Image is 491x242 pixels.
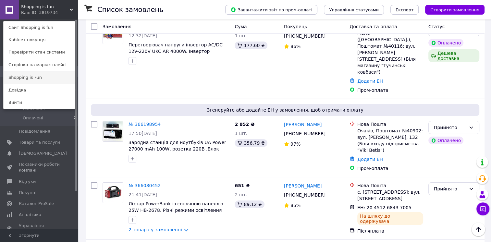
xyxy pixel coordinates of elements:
[4,71,75,84] a: Shopping is Fun
[428,24,445,29] span: Статус
[357,182,423,189] div: Нова Пошта
[235,42,267,49] div: 177.60 ₴
[23,115,43,121] span: Оплачені
[4,34,75,46] a: Кабінет покупця
[357,87,423,93] div: Пром-оплата
[425,5,485,15] button: Створити замовлення
[4,46,75,58] a: Перевірити стан системи
[4,96,75,109] a: Вийти
[103,24,131,29] span: Замовлення
[235,139,267,147] div: 356.79 ₴
[4,84,75,96] a: Довідка
[357,205,411,210] span: ЕН: 20 4512 6843 7005
[103,182,123,203] a: Фото товару
[97,6,163,14] h1: Список замовлень
[357,212,423,225] div: На шляху до одержувача
[283,190,327,200] div: [PHONE_NUMBER]
[19,162,60,173] span: Показники роботи компанії
[235,131,247,136] span: 1 шт.
[284,24,307,29] span: Покупець
[19,128,50,134] span: Повідомлення
[103,183,123,203] img: Фото товару
[390,5,419,15] button: Експорт
[19,139,60,145] span: Товари та послуги
[19,151,67,156] span: [DEMOGRAPHIC_DATA]
[19,201,54,207] span: Каталог ProSale
[434,124,466,131] div: Прийнято
[19,179,36,185] span: Відгуки
[357,127,423,153] div: Очаків, Поштомат №40902: вул. [PERSON_NAME], 132 (Біля входу підприємства "Viki Betis")
[4,21,75,34] a: Сайт Shopping is fun
[284,183,322,189] a: [PERSON_NAME]
[129,140,226,158] a: Зарядна станція для ноутбуків UA Power 27000 mAh 100W, розетка 220В .Блок живлення з перехідником...
[357,189,423,202] div: с. [STREET_ADDRESS]: вул. [STREET_ADDRESS]
[129,227,182,232] a: 2 товара у замовленні
[235,24,247,29] span: Cума
[129,192,157,197] span: 21:41[DATE]
[103,121,123,141] img: Фото товару
[350,24,397,29] span: Доставка та оплата
[103,121,123,142] a: Фото товару
[324,5,384,15] button: Управління статусами
[103,24,123,44] img: Фото товару
[129,42,223,60] a: Перетворювач напруги інвертор AC/DC 12V-220V UKC AR 4000W. Інвертор автомобільний
[357,30,423,75] div: Рівне ([GEOGRAPHIC_DATA].), Поштомат №40116: вул. [PERSON_NAME][STREET_ADDRESS] (Біля магазину "Т...
[230,7,312,13] span: Завантажити звіт по пром-оплаті
[21,10,48,16] div: Ваш ID: 3819734
[428,49,479,62] div: Дешева доставка
[290,203,301,208] span: 85%
[19,212,41,218] span: Аналітика
[283,129,327,138] div: [PHONE_NUMBER]
[103,23,123,44] a: Фото товару
[329,7,379,12] span: Управління статусами
[396,7,414,12] span: Експорт
[235,192,247,197] span: 2 шт.
[74,115,76,121] span: 0
[4,59,75,71] a: Сторінка на маркетплейсі
[129,183,161,188] a: № 366080452
[357,79,383,84] a: Додати ЕН
[357,157,383,162] a: Додати ЕН
[357,228,423,234] div: Післяплата
[428,39,463,47] div: Оплачено
[434,185,466,192] div: Прийнято
[93,107,477,113] span: Згенеруйте або додайте ЕН у замовлення, щоб отримати оплату
[235,122,254,127] span: 2 852 ₴
[283,31,327,41] div: [PHONE_NUMBER]
[129,33,157,38] span: 12:32[DATE]
[476,202,489,215] button: Чат з покупцем
[284,121,322,128] a: [PERSON_NAME]
[290,141,301,147] span: 97%
[129,201,223,213] a: Ліхтар PowerBank із сонячною панеллю 25W HB-2678. Різні режими освітлення
[129,131,157,136] span: 17:50[DATE]
[225,5,317,15] button: Завантажити звіт по пром-оплаті
[428,137,463,144] div: Оплачено
[235,33,247,38] span: 1 шт.
[19,190,36,196] span: Покупці
[21,4,70,10] span: Shopping is fun
[235,183,250,188] span: 651 ₴
[290,44,301,49] span: 86%
[357,121,423,127] div: Нова Пошта
[472,223,485,236] button: Наверх
[357,165,423,172] div: Пром-оплата
[419,7,485,12] a: Створити замовлення
[430,7,479,12] span: Створити замовлення
[129,122,161,127] a: № 366198954
[235,200,264,208] div: 89.12 ₴
[19,223,60,235] span: Управління сайтом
